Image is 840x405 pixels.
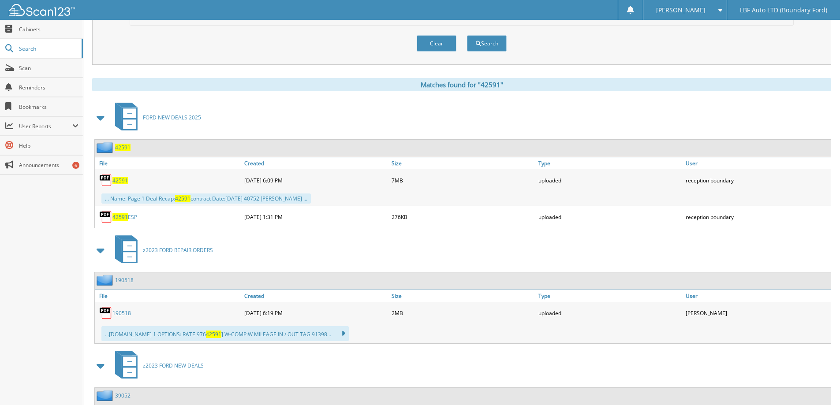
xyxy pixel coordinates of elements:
img: PDF.png [99,210,112,223]
div: uploaded [536,171,683,189]
span: 42591 [175,195,190,202]
span: Cabinets [19,26,78,33]
img: scan123-logo-white.svg [9,4,75,16]
div: ...[DOMAIN_NAME] 1 OPTIONS: RATE 976 ] W-COMP:W MILEAGE IN / OUT TAG 91398... [101,326,349,341]
img: PDF.png [99,306,112,320]
span: z2023 FORD NEW DEALS [143,362,204,369]
div: ... Name: Page 1 Deal Recap: contract Date:[DATE] 40752 [PERSON_NAME] ... [101,193,311,204]
span: z2023 FORD REPAIR ORDERS [143,246,213,254]
iframe: Chat Widget [796,363,840,405]
span: Scan [19,64,78,72]
div: [DATE] 6:09 PM [242,171,389,189]
span: FORD NEW DEALS 2025 [143,114,201,121]
a: Created [242,157,389,169]
button: Search [467,35,507,52]
a: Type [536,290,683,302]
a: 190518 [112,309,131,317]
span: 42591 [112,213,128,221]
a: 42591ESP [112,213,137,221]
span: Bookmarks [19,103,78,111]
div: Matches found for "42591" [92,78,831,91]
div: [DATE] 1:31 PM [242,208,389,226]
a: User [683,290,831,302]
a: Size [389,157,537,169]
span: LBF Auto LTD (Boundary Ford) [740,7,827,13]
div: 2MB [389,304,537,322]
a: File [95,157,242,169]
span: Reminders [19,84,78,91]
a: Size [389,290,537,302]
a: 42591 [115,144,131,151]
a: 42591 [112,177,128,184]
span: Announcements [19,161,78,169]
div: 7MB [389,171,537,189]
img: folder2.png [97,275,115,286]
img: folder2.png [97,390,115,401]
img: folder2.png [97,142,115,153]
span: Help [19,142,78,149]
div: reception boundary [683,171,831,189]
a: 39052 [115,392,131,399]
a: Created [242,290,389,302]
button: Clear [417,35,456,52]
a: Type [536,157,683,169]
a: 190518 [115,276,134,284]
span: 42591 [206,331,221,338]
a: z2023 FORD REPAIR ORDERS [110,233,213,268]
a: User [683,157,831,169]
div: uploaded [536,304,683,322]
span: User Reports [19,123,72,130]
span: [PERSON_NAME] [656,7,706,13]
a: File [95,290,242,302]
a: FORD NEW DEALS 2025 [110,100,201,135]
img: PDF.png [99,174,112,187]
a: z2023 FORD NEW DEALS [110,348,204,383]
div: 6 [72,162,79,169]
div: [PERSON_NAME] [683,304,831,322]
div: 276KB [389,208,537,226]
div: uploaded [536,208,683,226]
div: reception boundary [683,208,831,226]
span: Search [19,45,77,52]
div: [DATE] 6:19 PM [242,304,389,322]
